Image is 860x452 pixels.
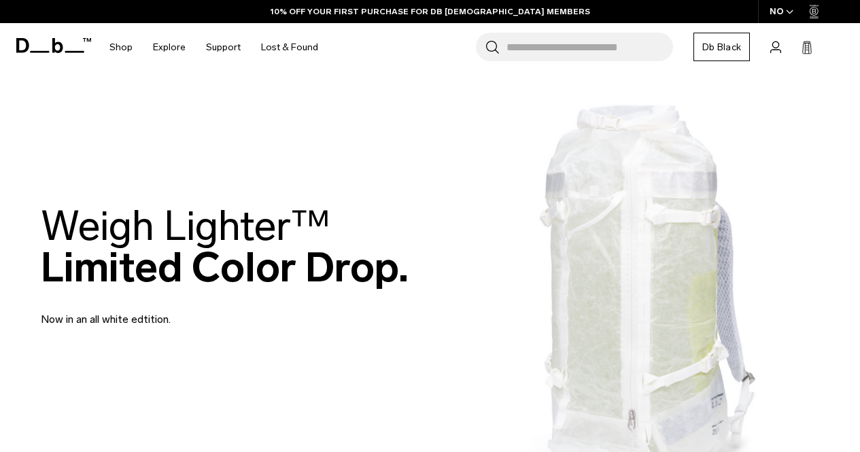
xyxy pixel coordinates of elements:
a: Support [206,23,241,71]
h2: Limited Color Drop. [41,205,409,288]
span: Weigh Lighter™ [41,201,330,251]
a: Shop [109,23,133,71]
a: Lost & Found [261,23,318,71]
a: Db Black [693,33,750,61]
a: Explore [153,23,186,71]
p: Now in an all white edtition. [41,295,367,328]
a: 10% OFF YOUR FIRST PURCHASE FOR DB [DEMOGRAPHIC_DATA] MEMBERS [271,5,590,18]
nav: Main Navigation [99,23,328,71]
